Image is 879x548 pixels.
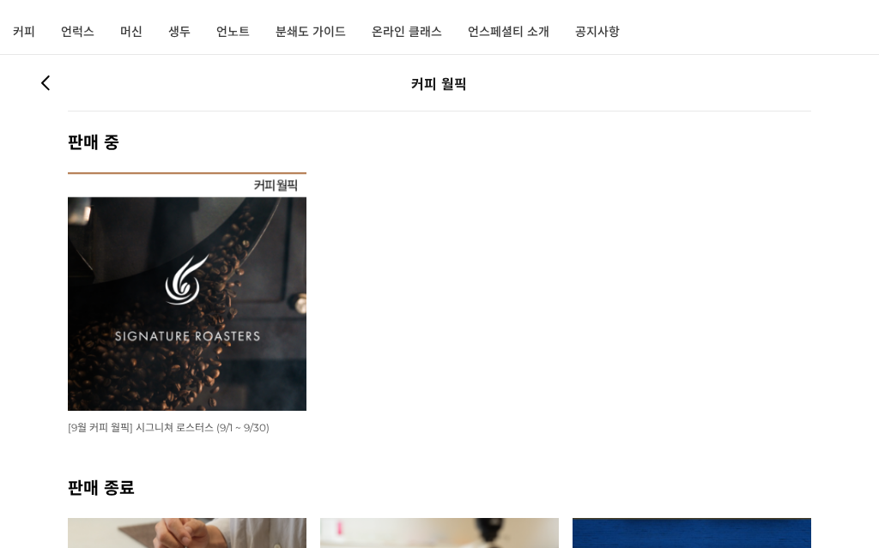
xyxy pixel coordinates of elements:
[265,452,286,466] span: 설정
[68,172,306,411] img: [9월 커피 월픽] 시그니쳐 로스터스 (9/1 ~ 9/30)
[68,420,270,434] a: [9월 커피 월픽] 시그니쳐 로스터스 (9/1 ~ 9/30)
[5,426,113,469] a: 홈
[455,11,562,54] a: 언스페셜티 소개
[68,421,270,434] span: [9월 커피 월픽] 시그니쳐 로스터스 (9/1 ~ 9/30)
[113,426,221,469] a: 대화
[155,11,203,54] a: 생두
[562,11,633,54] a: 공지사항
[263,11,359,54] a: 분쇄도 가이드
[68,474,812,499] h2: 판매 종료
[54,452,64,466] span: 홈
[68,129,812,154] h2: 판매 중
[203,11,263,54] a: 언노트
[359,11,455,54] a: 온라인 클래스
[157,453,178,467] span: 대화
[107,11,155,54] a: 머신
[221,426,330,469] a: 설정
[35,73,56,94] a: 뒤로가기
[124,73,756,93] h2: 커피 월픽
[48,11,107,54] a: 언럭스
